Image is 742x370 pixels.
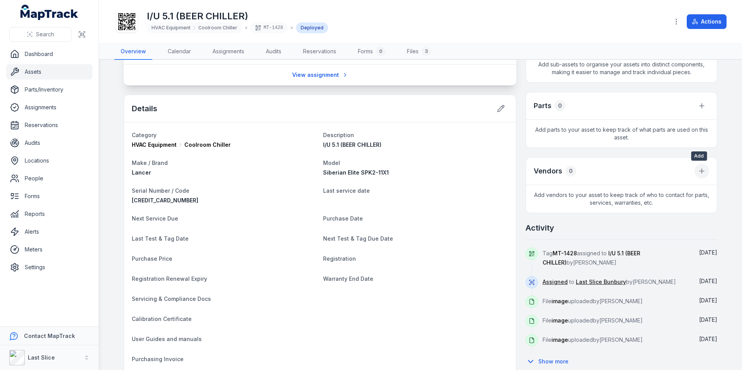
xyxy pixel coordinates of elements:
span: MT-1428 [553,250,577,256]
a: Reservations [6,117,92,133]
span: Next Service Due [132,215,178,222]
span: [DATE] [699,278,717,284]
a: Parts/Inventory [6,82,92,97]
span: Last service date [323,187,370,194]
span: Registration Renewal Expiry [132,275,207,282]
a: Alerts [6,224,92,239]
time: 10/10/2025, 9:40:32 am [699,297,717,304]
span: Calibration Certificate [132,316,192,322]
span: [DATE] [699,297,717,304]
span: Siberian Elite SPK2-11X1 [323,169,389,176]
span: image [551,317,568,324]
span: User Guides and manuals [132,336,202,342]
div: 0 [565,166,576,177]
a: Files3 [401,44,437,60]
div: 3 [422,47,431,56]
span: Add sub-assets to organise your assets into distinct components, making it easier to manage and t... [526,54,717,82]
span: Search [36,31,54,38]
span: image [551,336,568,343]
span: Add parts to your asset to keep track of what parts are used on this asset. [526,120,717,148]
a: Locations [6,153,92,168]
div: MT-1428 [250,22,288,33]
span: Tag assigned to by [PERSON_NAME] [543,250,640,266]
span: Coolroom Chiller [198,25,237,31]
span: I/U 5.1 (BEER CHILLER) [323,141,381,148]
time: 10/10/2025, 9:40:31 am [699,316,717,323]
time: 10/10/2025, 9:40:44 am [699,278,717,284]
span: File uploaded by [PERSON_NAME] [543,336,643,343]
span: Purchase Price [132,255,172,262]
span: Make / Brand [132,160,168,166]
span: Coolroom Chiller [184,141,231,149]
a: Reports [6,206,92,222]
span: File uploaded by [PERSON_NAME] [543,317,643,324]
a: View assignment [287,68,353,82]
a: Meters [6,242,92,257]
span: Description [323,132,354,138]
div: Deployed [296,22,328,33]
a: Assigned [543,278,568,286]
span: HVAC Equipment [151,25,191,31]
a: Assignments [206,44,250,60]
a: Forms [6,188,92,204]
h3: Vendors [534,166,562,177]
strong: Contact MapTrack [24,333,75,339]
a: Assignments [6,100,92,115]
button: Actions [687,14,727,29]
time: 10/10/2025, 9:41:46 am [699,249,717,256]
span: to by [PERSON_NAME] [543,278,676,285]
time: 10/10/2025, 9:40:31 am [699,336,717,342]
span: Registration [323,255,356,262]
a: People [6,171,92,186]
a: Dashboard [6,46,92,62]
a: MapTrack [20,5,78,20]
span: [DATE] [699,336,717,342]
button: Show more [526,353,574,370]
span: Warranty End Date [323,275,373,282]
h1: I/U 5.1 (BEER CHILLER) [147,10,328,22]
h2: Details [132,103,157,114]
span: [DATE] [699,316,717,323]
div: 0 [376,47,385,56]
span: HVAC Equipment [132,141,177,149]
span: File uploaded by [PERSON_NAME] [543,298,643,304]
a: Calendar [162,44,197,60]
strong: Last Slice [28,354,55,361]
span: Add vendors to your asset to keep track of who to contact for parts, services, warranties, etc. [526,185,717,213]
span: Lancer [132,169,151,176]
a: Audits [260,44,288,60]
span: [CREDIT_CARD_NUMBER] [132,197,198,204]
a: Audits [6,135,92,151]
span: Last Test & Tag Date [132,235,189,242]
h2: Activity [526,222,554,233]
span: Category [132,132,157,138]
a: Forms0 [352,44,391,60]
a: Settings [6,260,92,275]
span: image [551,298,568,304]
div: 0 [555,100,565,111]
span: [DATE] [699,249,717,256]
span: Model [323,160,340,166]
span: Next Test & Tag Due Date [323,235,393,242]
span: Servicing & Compliance Docs [132,295,211,302]
a: Reservations [297,44,342,60]
a: Last Slice Bunbury [576,278,626,286]
span: Add [691,151,707,161]
span: Purchase Date [323,215,363,222]
span: Serial Number / Code [132,187,189,194]
a: Assets [6,64,92,80]
h3: Parts [534,100,551,111]
a: Overview [114,44,152,60]
button: Search [9,27,71,42]
span: Purchasing Invoice [132,356,184,362]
